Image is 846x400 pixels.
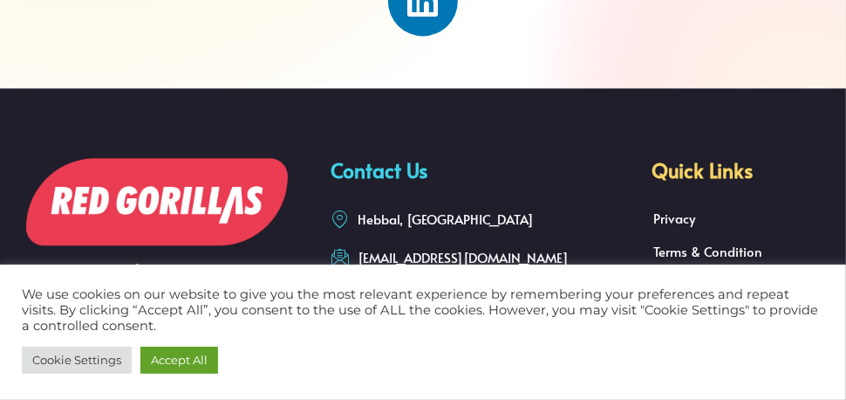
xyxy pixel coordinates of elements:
[22,347,132,374] a: Cookie Settings
[331,209,535,230] a: Hebbal, [GEOGRAPHIC_DATA]
[140,347,218,374] a: Accept All
[26,158,288,245] img: About Us!
[640,202,803,235] a: Privacy
[331,158,635,183] h2: Contact Us
[331,247,570,268] a: [EMAIL_ADDRESS][DOMAIN_NAME]
[27,260,260,323] span: Building the world’s biggest community for people and products, one community at a time!
[652,158,803,183] h2: Quick Links
[640,235,803,268] a: Terms & Condition
[22,286,824,334] div: We use cookies on our website to give you the most relevant experience by remembering your prefer...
